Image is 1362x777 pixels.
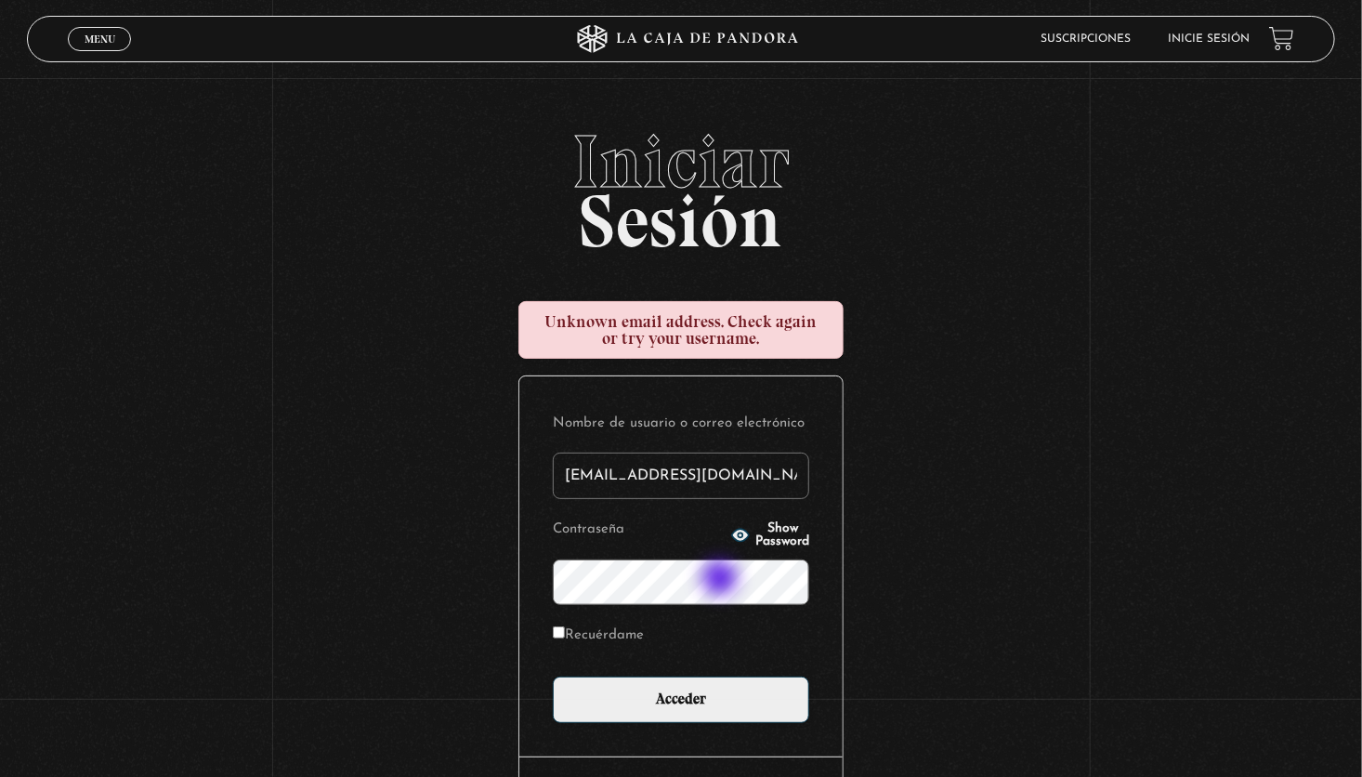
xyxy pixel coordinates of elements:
[1041,33,1132,45] a: Suscripciones
[755,522,809,548] span: Show Password
[553,626,565,639] input: Recuérdame
[553,516,726,545] label: Contraseña
[27,125,1334,199] span: Iniciar
[78,49,122,62] span: Cerrar
[518,301,844,359] div: Unknown email address. Check again or try your username.
[553,677,809,723] input: Acceder
[553,410,809,439] label: Nombre de usuario o correo electrónico
[553,622,644,651] label: Recuérdame
[731,522,809,548] button: Show Password
[27,125,1334,244] h2: Sesión
[85,33,115,45] span: Menu
[1169,33,1251,45] a: Inicie sesión
[1269,26,1294,51] a: View your shopping cart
